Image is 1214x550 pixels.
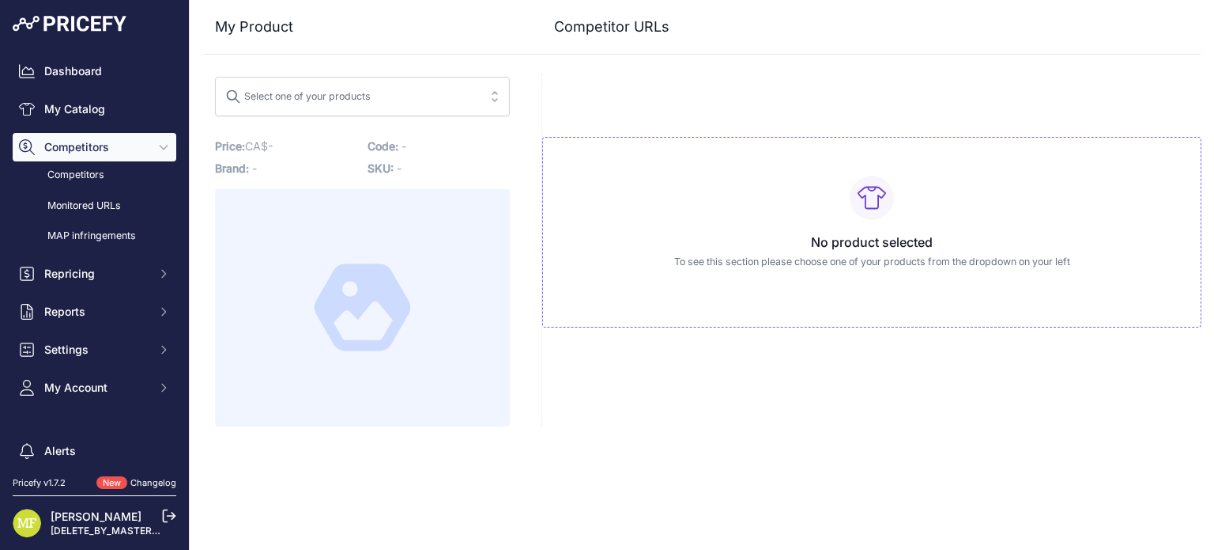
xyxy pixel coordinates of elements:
[215,16,510,38] h3: My Product
[554,16,669,38] h3: Competitor URLs
[51,510,141,523] a: [PERSON_NAME]
[96,476,127,490] span: New
[13,192,176,220] a: Monitored URLs
[556,233,1188,252] h3: No product selected
[215,77,510,116] button: Select one of your products
[44,380,148,396] span: My Account
[225,84,371,104] div: Select one of your products
[215,135,358,157] p: CA$
[268,139,273,153] span: -
[13,57,176,85] a: Dashboard
[215,161,249,175] span: Brand:
[130,477,176,488] a: Changelog
[44,342,148,358] span: Settings
[51,525,439,537] a: [DELETE_BY_MASTER_MERCHANT_1756142804][EMAIL_ADDRESS][DOMAIN_NAME]
[13,16,126,32] img: Pricefy Logo
[556,255,1188,270] p: To see this section please choose one of your products from the dropdown on your left
[402,139,406,153] span: -
[13,133,176,161] button: Competitors
[44,304,148,320] span: Reports
[13,298,176,326] button: Reports
[13,260,176,288] button: Repricing
[13,95,176,123] a: My Catalog
[368,139,398,153] span: Code:
[13,437,176,465] a: Alerts
[368,161,394,175] span: SKU:
[397,161,402,175] span: -
[252,161,257,175] span: -
[13,57,176,525] nav: Sidebar
[13,336,176,364] button: Settings
[13,161,176,189] a: Competitors
[44,139,148,155] span: Competitors
[13,222,176,250] a: MAP infringements
[215,139,245,153] span: Price:
[13,476,66,490] div: Pricefy v1.7.2
[13,374,176,402] button: My Account
[44,266,148,282] span: Repricing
